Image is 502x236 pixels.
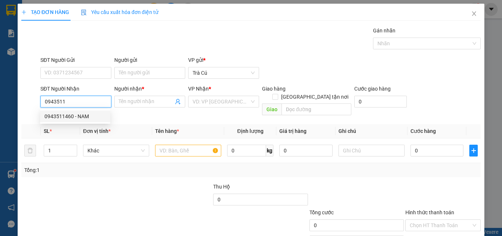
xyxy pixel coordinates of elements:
[48,23,122,32] div: [PERSON_NAME]
[40,110,110,122] div: 0943511460 - NAM
[21,9,69,15] span: TẠO ĐƠN HÀNG
[373,28,395,34] label: Gán nhãn
[279,145,332,156] input: 0
[48,6,65,14] span: Nhận:
[464,4,484,24] button: Close
[279,128,306,134] span: Giá trị hàng
[47,46,123,57] div: 30.000
[282,103,351,115] input: Dọc đường
[44,128,50,134] span: SL
[262,103,282,115] span: Giao
[87,145,145,156] span: Khác
[188,56,259,64] div: VP gửi
[6,7,18,15] span: Gửi:
[278,93,351,101] span: [GEOGRAPHIC_DATA] tận nơi
[213,184,230,190] span: Thu Hộ
[336,124,408,138] th: Ghi chú
[410,128,436,134] span: Cước hàng
[354,86,391,92] label: Cước giao hàng
[175,99,181,105] span: user-add
[47,48,57,56] span: CC :
[309,209,334,215] span: Tổng cước
[114,85,185,93] div: Người nhận
[338,145,405,156] input: Ghi Chú
[6,6,43,15] div: Trà Cú
[470,148,477,154] span: plus
[266,145,273,156] span: kg
[24,166,194,174] div: Tổng: 1
[24,145,36,156] button: delete
[48,32,122,42] div: 0919598277
[155,145,221,156] input: VD: Bàn, Ghế
[44,112,106,120] div: 0943511460 - NAM
[83,128,111,134] span: Đơn vị tính
[193,67,255,78] span: Trà Cú
[21,10,26,15] span: plus
[155,128,179,134] span: Tên hàng
[262,86,286,92] span: Giao hàng
[81,9,158,15] span: Yêu cầu xuất hóa đơn điện tử
[48,6,122,23] div: [GEOGRAPHIC_DATA]
[405,209,454,215] label: Hình thức thanh toán
[40,85,111,93] div: SĐT Người Nhận
[40,56,111,64] div: SĐT Người Gửi
[114,56,185,64] div: Người gửi
[469,145,478,156] button: plus
[471,11,477,17] span: close
[237,128,263,134] span: Định lượng
[354,96,407,108] input: Cước giao hàng
[81,10,87,15] img: icon
[188,86,209,92] span: VP Nhận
